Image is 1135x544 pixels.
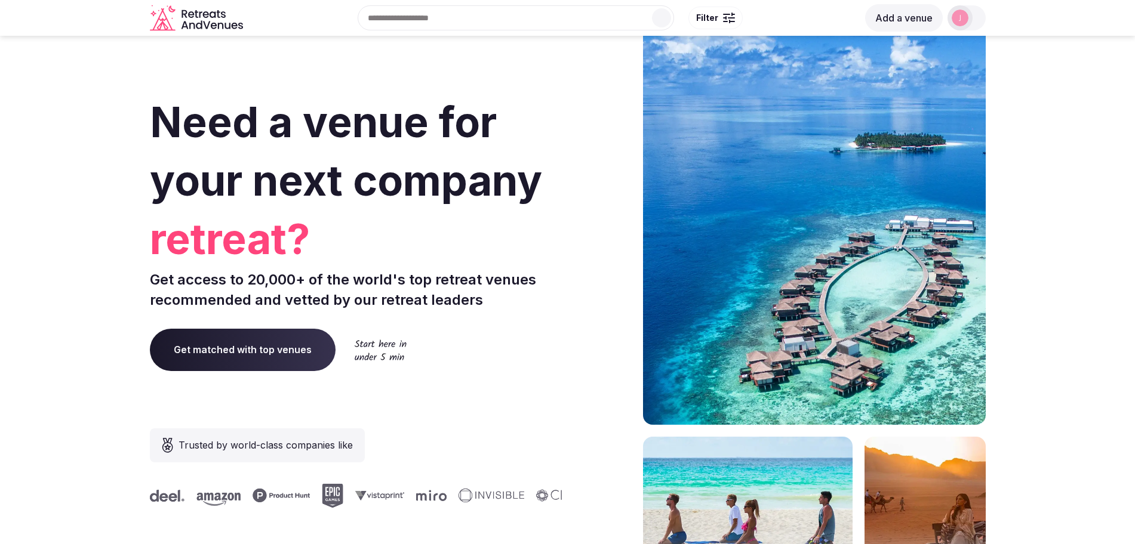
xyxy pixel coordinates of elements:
[415,490,445,501] svg: Miro company logo
[457,489,523,503] svg: Invisible company logo
[952,10,968,26] img: jen-7867
[150,270,563,310] p: Get access to 20,000+ of the world's top retreat venues recommended and vetted by our retreat lea...
[150,5,245,32] a: Visit the homepage
[696,12,718,24] span: Filter
[150,5,245,32] svg: Retreats and Venues company logo
[150,97,542,206] span: Need a venue for your next company
[150,210,563,268] span: retreat?
[688,7,743,29] button: Filter
[354,490,403,500] svg: Vistaprint company logo
[865,4,943,32] button: Add a venue
[149,490,183,502] svg: Deel company logo
[179,438,353,452] span: Trusted by world-class companies like
[865,12,943,24] a: Add a venue
[355,339,407,360] img: Start here in under 5 min
[150,329,336,370] a: Get matched with top venues
[321,484,342,508] svg: Epic Games company logo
